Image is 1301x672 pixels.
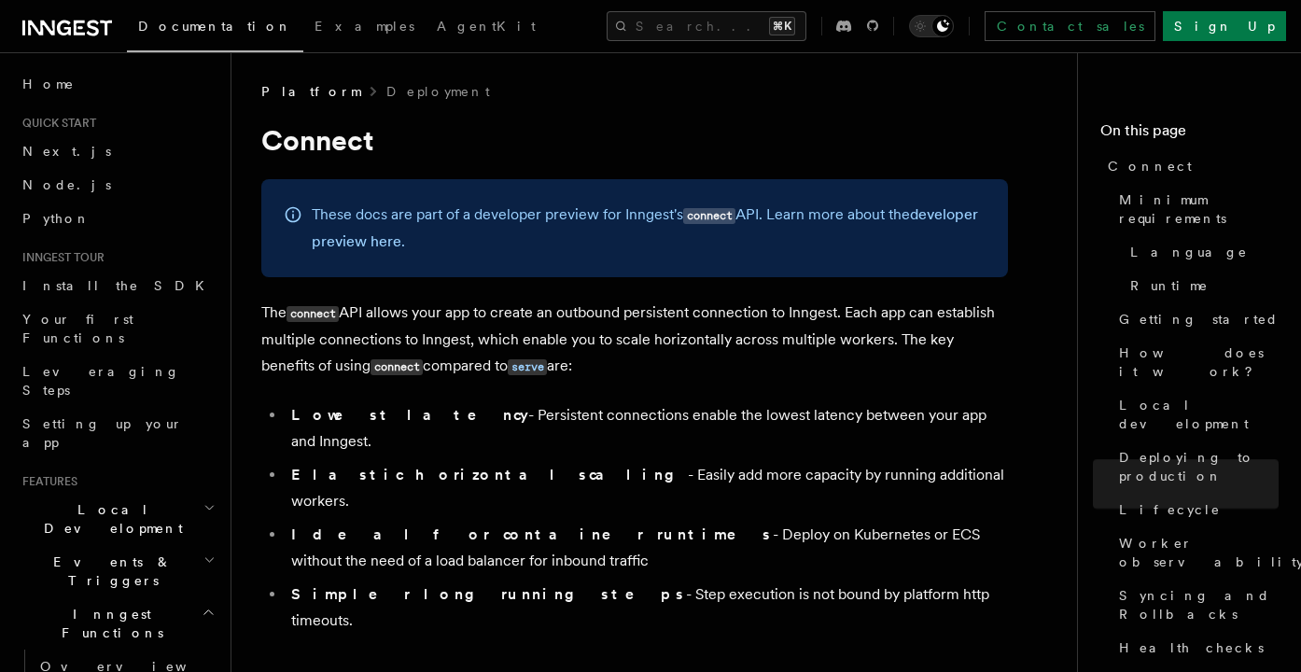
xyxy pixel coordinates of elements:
[15,250,105,265] span: Inngest tour
[138,19,292,34] span: Documentation
[508,357,547,374] a: serve
[22,312,133,345] span: Your first Functions
[1112,579,1279,631] a: Syncing and Rollbacks
[508,359,547,375] code: serve
[1108,157,1192,175] span: Connect
[1112,388,1279,441] a: Local development
[1119,190,1279,228] span: Minimum requirements
[261,300,1008,380] p: The API allows your app to create an outbound persistent connection to Inngest. Each app can esta...
[22,177,111,192] span: Node.js
[1100,149,1279,183] a: Connect
[985,11,1155,41] a: Contact sales
[1119,638,1264,657] span: Health checks
[15,474,77,489] span: Features
[1100,119,1279,149] h4: On this page
[15,605,202,642] span: Inngest Functions
[1112,631,1279,665] a: Health checks
[1130,276,1209,295] span: Runtime
[1119,396,1279,433] span: Local development
[287,306,339,322] code: connect
[15,269,219,302] a: Install the SDK
[1112,183,1279,235] a: Minimum requirements
[312,202,986,255] p: These docs are part of a developer preview for Inngest's API. Learn more about the .
[1112,441,1279,493] a: Deploying to production
[1119,500,1221,519] span: Lifecycle
[1119,586,1279,623] span: Syncing and Rollbacks
[1112,493,1279,526] a: Lifecycle
[15,545,219,597] button: Events & Triggers
[1119,343,1279,381] span: How does it work?
[291,406,528,424] strong: Lowest latency
[15,407,219,459] a: Setting up your app
[286,522,1008,574] li: - Deploy on Kubernetes or ECS without the need of a load balancer for inbound traffic
[15,597,219,650] button: Inngest Functions
[15,134,219,168] a: Next.js
[286,462,1008,514] li: - Easily add more capacity by running additional workers.
[15,67,219,101] a: Home
[15,553,203,590] span: Events & Triggers
[607,11,806,41] button: Search...⌘K
[22,75,75,93] span: Home
[315,19,414,34] span: Examples
[386,82,490,101] a: Deployment
[1112,336,1279,388] a: How does it work?
[22,416,183,450] span: Setting up your app
[22,278,216,293] span: Install the SDK
[286,402,1008,455] li: - Persistent connections enable the lowest latency between your app and Inngest.
[15,493,219,545] button: Local Development
[1123,235,1279,269] a: Language
[291,466,688,483] strong: Elastic horizontal scaling
[437,19,536,34] span: AgentKit
[291,585,686,603] strong: Simpler long running steps
[15,202,219,235] a: Python
[426,6,547,50] a: AgentKit
[1130,243,1248,261] span: Language
[15,168,219,202] a: Node.js
[769,17,795,35] kbd: ⌘K
[1112,526,1279,579] a: Worker observability
[22,144,111,159] span: Next.js
[15,355,219,407] a: Leveraging Steps
[15,116,96,131] span: Quick start
[127,6,303,52] a: Documentation
[1163,11,1286,41] a: Sign Up
[1119,310,1279,329] span: Getting started
[1119,448,1279,485] span: Deploying to production
[291,525,773,543] strong: Ideal for container runtimes
[1123,269,1279,302] a: Runtime
[909,15,954,37] button: Toggle dark mode
[261,82,360,101] span: Platform
[371,359,423,375] code: connect
[261,123,1008,157] h1: Connect
[15,302,219,355] a: Your first Functions
[286,581,1008,634] li: - Step execution is not bound by platform http timeouts.
[683,208,735,224] code: connect
[1112,302,1279,336] a: Getting started
[303,6,426,50] a: Examples
[22,211,91,226] span: Python
[15,500,203,538] span: Local Development
[22,364,180,398] span: Leveraging Steps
